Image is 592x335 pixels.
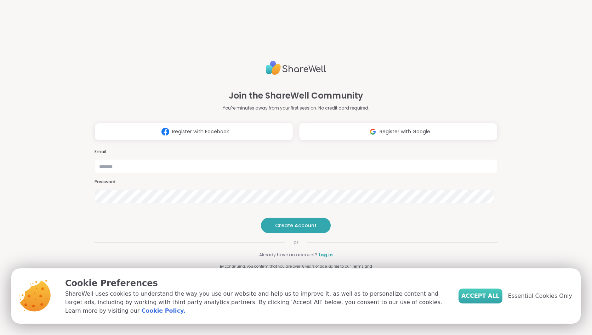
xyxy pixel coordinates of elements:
[319,252,333,258] a: Log in
[223,105,369,111] p: You're minutes away from your first session. No credit card required.
[95,149,497,155] h3: Email
[259,252,317,258] span: Already have an account?
[141,307,185,315] a: Cookie Policy.
[380,128,430,135] span: Register with Google
[266,58,326,78] img: ShareWell Logo
[220,264,351,269] span: By continuing, you confirm that you are over 18 years of age, agree to our
[65,277,447,290] p: Cookie Preferences
[95,179,497,185] h3: Password
[275,222,317,229] span: Create Account
[95,123,293,140] button: Register with Facebook
[459,289,502,303] button: Accept All
[299,123,497,140] button: Register with Google
[508,292,572,300] span: Essential Cookies Only
[261,218,331,233] button: Create Account
[172,128,229,135] span: Register with Facebook
[285,239,307,246] span: or
[65,290,447,315] p: ShareWell uses cookies to understand the way you use our website and help us to improve it, as we...
[366,125,380,138] img: ShareWell Logomark
[229,89,363,102] h1: Join the ShareWell Community
[159,125,172,138] img: ShareWell Logomark
[461,292,500,300] span: Accept All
